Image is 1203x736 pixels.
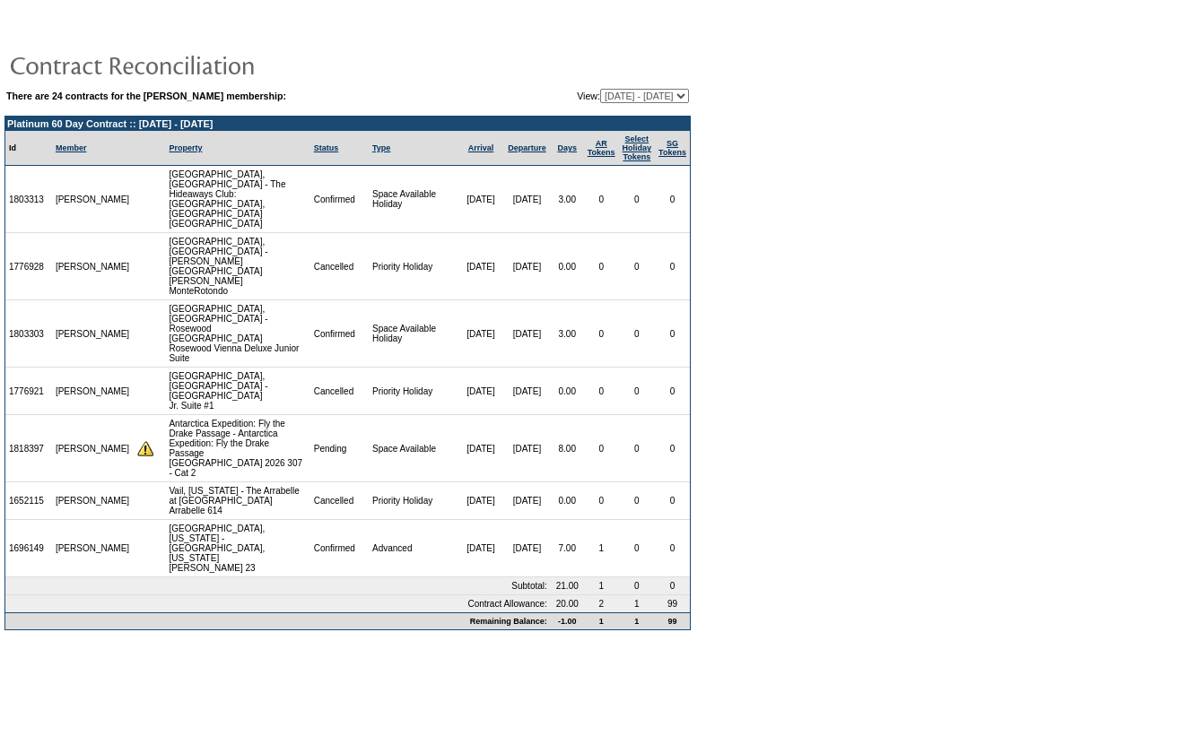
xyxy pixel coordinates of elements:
[655,577,690,595] td: 0
[369,300,458,368] td: Space Available Holiday
[658,139,686,157] a: SGTokens
[655,595,690,612] td: 99
[369,166,458,233] td: Space Available Holiday
[503,520,551,577] td: [DATE]
[372,143,390,152] a: Type
[5,300,52,368] td: 1803303
[52,300,134,368] td: [PERSON_NAME]
[619,520,656,577] td: 0
[5,415,52,482] td: 1818397
[655,166,690,233] td: 0
[551,300,584,368] td: 3.00
[503,368,551,415] td: [DATE]
[9,47,368,82] img: pgTtlContractReconciliation.gif
[584,415,619,482] td: 0
[619,300,656,368] td: 0
[508,143,546,152] a: Departure
[52,482,134,520] td: [PERSON_NAME]
[623,134,652,161] a: Select HolidayTokens
[52,368,134,415] td: [PERSON_NAME]
[310,166,369,233] td: Confirmed
[310,300,369,368] td: Confirmed
[558,143,578,152] a: Days
[584,577,619,595] td: 1
[551,368,584,415] td: 0.00
[584,233,619,300] td: 0
[56,143,87,152] a: Member
[551,415,584,482] td: 8.00
[503,233,551,300] td: [DATE]
[6,91,286,101] b: There are 24 contracts for the [PERSON_NAME] membership:
[655,368,690,415] td: 0
[503,300,551,368] td: [DATE]
[458,482,503,520] td: [DATE]
[458,415,503,482] td: [DATE]
[369,415,458,482] td: Space Available
[5,117,690,131] td: Platinum 60 Day Contract :: [DATE] - [DATE]
[5,595,551,612] td: Contract Allowance:
[165,482,309,520] td: Vail, [US_STATE] - The Arrabelle at [GEOGRAPHIC_DATA] Arrabelle 614
[551,577,584,595] td: 21.00
[619,577,656,595] td: 0
[503,415,551,482] td: [DATE]
[619,233,656,300] td: 0
[5,577,551,595] td: Subtotal:
[619,368,656,415] td: 0
[588,139,615,157] a: ARTokens
[503,482,551,520] td: [DATE]
[655,612,690,629] td: 99
[310,368,369,415] td: Cancelled
[584,595,619,612] td: 2
[52,415,134,482] td: [PERSON_NAME]
[165,166,309,233] td: [GEOGRAPHIC_DATA], [GEOGRAPHIC_DATA] - The Hideaways Club: [GEOGRAPHIC_DATA], [GEOGRAPHIC_DATA] [...
[551,233,584,300] td: 0.00
[52,166,134,233] td: [PERSON_NAME]
[310,520,369,577] td: Confirmed
[165,520,309,577] td: [GEOGRAPHIC_DATA], [US_STATE] - [GEOGRAPHIC_DATA], [US_STATE] [PERSON_NAME] 23
[551,612,584,629] td: -1.00
[655,520,690,577] td: 0
[52,233,134,300] td: [PERSON_NAME]
[369,368,458,415] td: Priority Holiday
[369,520,458,577] td: Advanced
[5,233,52,300] td: 1776928
[458,368,503,415] td: [DATE]
[458,166,503,233] td: [DATE]
[468,143,494,152] a: Arrival
[310,482,369,520] td: Cancelled
[369,482,458,520] td: Priority Holiday
[619,612,656,629] td: 1
[619,482,656,520] td: 0
[551,482,584,520] td: 0.00
[655,482,690,520] td: 0
[5,520,52,577] td: 1696149
[551,595,584,612] td: 20.00
[369,233,458,300] td: Priority Holiday
[5,368,52,415] td: 1776921
[169,143,202,152] a: Property
[310,233,369,300] td: Cancelled
[165,233,309,300] td: [GEOGRAPHIC_DATA], [GEOGRAPHIC_DATA] - [PERSON_NAME][GEOGRAPHIC_DATA][PERSON_NAME] MonteRotondo
[584,482,619,520] td: 0
[619,415,656,482] td: 0
[5,612,551,629] td: Remaining Balance:
[503,166,551,233] td: [DATE]
[137,440,153,456] img: There are insufficient days and/or tokens to cover this reservation
[165,300,309,368] td: [GEOGRAPHIC_DATA], [GEOGRAPHIC_DATA] - Rosewood [GEOGRAPHIC_DATA] Rosewood Vienna Deluxe Junior S...
[551,520,584,577] td: 7.00
[314,143,339,152] a: Status
[458,300,503,368] td: [DATE]
[551,166,584,233] td: 3.00
[655,233,690,300] td: 0
[584,612,619,629] td: 1
[619,595,656,612] td: 1
[458,233,503,300] td: [DATE]
[165,368,309,415] td: [GEOGRAPHIC_DATA], [GEOGRAPHIC_DATA] - [GEOGRAPHIC_DATA] Jr. Suite #1
[5,166,52,233] td: 1803313
[494,89,689,103] td: View:
[310,415,369,482] td: Pending
[584,300,619,368] td: 0
[458,520,503,577] td: [DATE]
[584,520,619,577] td: 1
[5,482,52,520] td: 1652115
